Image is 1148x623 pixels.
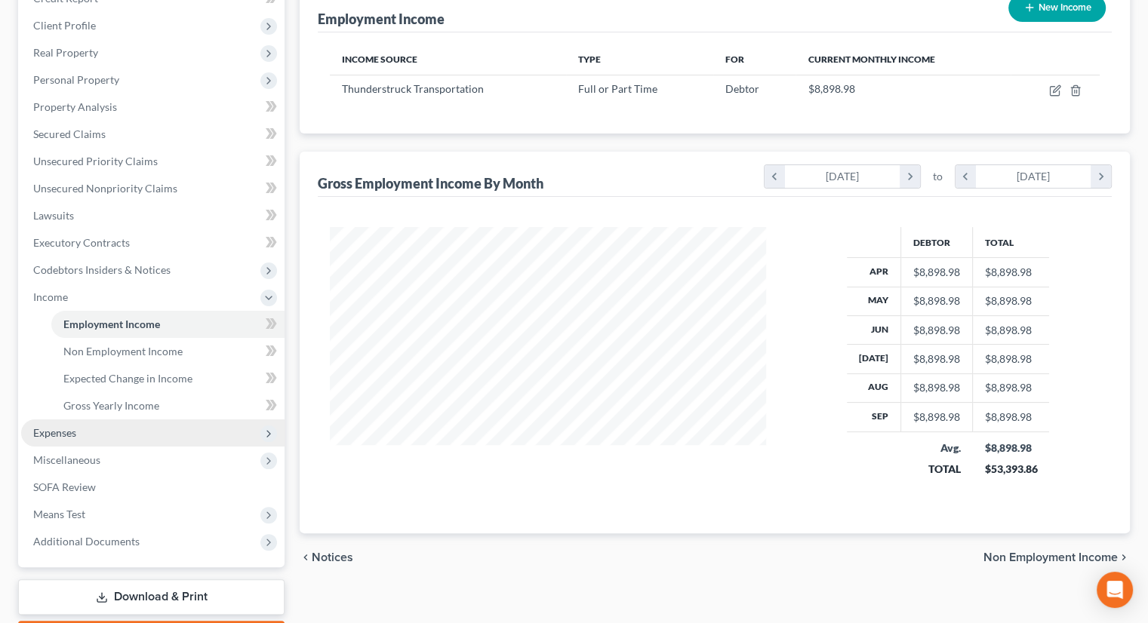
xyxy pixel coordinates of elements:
[972,403,1049,431] td: $8,898.98
[913,410,960,425] div: $8,898.98
[33,290,68,303] span: Income
[913,380,960,395] div: $8,898.98
[847,345,901,373] th: [DATE]
[725,54,744,65] span: For
[63,372,192,385] span: Expected Change in Income
[300,551,312,563] i: chevron_left
[847,258,901,287] th: Apr
[765,165,785,188] i: chevron_left
[33,155,158,167] span: Unsecured Priority Claims
[33,127,106,140] span: Secured Claims
[51,365,285,392] a: Expected Change in Income
[1118,551,1130,563] i: chevron_right
[847,403,901,431] th: Sep
[33,209,74,222] span: Lawsuits
[51,338,285,365] a: Non Employment Income
[847,315,901,344] th: Jun
[847,373,901,402] th: Aug
[33,263,171,276] span: Codebtors Insiders & Notices
[300,551,353,563] button: chevron_left Notices
[51,392,285,419] a: Gross Yearly Income
[33,182,177,195] span: Unsecured Nonpriority Claims
[976,165,1091,188] div: [DATE]
[578,54,601,65] span: Type
[33,46,98,59] span: Real Property
[33,453,100,466] span: Miscellaneous
[318,10,445,28] div: Employment Income
[21,474,285,501] a: SOFA Review
[847,287,901,315] th: May
[913,265,960,280] div: $8,898.98
[21,202,285,229] a: Lawsuits
[984,440,1037,456] div: $8,898.98
[21,94,285,121] a: Property Analysis
[725,82,759,95] span: Debtor
[913,323,960,338] div: $8,898.98
[342,82,484,95] span: Thunderstruck Transportation
[808,54,934,65] span: Current Monthly Income
[51,311,285,338] a: Employment Income
[972,258,1049,287] td: $8,898.98
[21,121,285,148] a: Secured Claims
[33,236,130,249] span: Executory Contracts
[33,426,76,439] span: Expenses
[318,174,543,192] div: Gross Employment Income By Month
[972,287,1049,315] td: $8,898.98
[33,508,85,520] span: Means Test
[956,165,976,188] i: chevron_left
[983,551,1130,563] button: Non Employment Income chevron_right
[972,227,1049,257] th: Total
[785,165,900,188] div: [DATE]
[21,175,285,202] a: Unsecured Nonpriority Claims
[972,315,1049,344] td: $8,898.98
[63,345,183,358] span: Non Employment Income
[900,227,972,257] th: Debtor
[342,54,417,65] span: Income Source
[1097,572,1133,608] div: Open Intercom Messenger
[578,82,657,95] span: Full or Part Time
[913,351,960,367] div: $8,898.98
[900,165,920,188] i: chevron_right
[913,462,960,477] div: TOTAL
[33,480,96,493] span: SOFA Review
[63,318,160,330] span: Employment Income
[63,399,159,412] span: Gross Yearly Income
[18,579,285,615] a: Download & Print
[33,535,140,548] span: Additional Documents
[983,551,1118,563] span: Non Employment Income
[913,440,960,456] div: Avg.
[33,73,119,86] span: Personal Property
[984,462,1037,477] div: $53,393.86
[972,373,1049,402] td: $8,898.98
[21,148,285,175] a: Unsecured Priority Claims
[1091,165,1111,188] i: chevron_right
[312,551,353,563] span: Notices
[808,82,854,95] span: $8,898.98
[33,19,96,32] span: Client Profile
[933,169,943,184] span: to
[913,293,960,308] div: $8,898.98
[21,229,285,256] a: Executory Contracts
[33,100,117,113] span: Property Analysis
[972,345,1049,373] td: $8,898.98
